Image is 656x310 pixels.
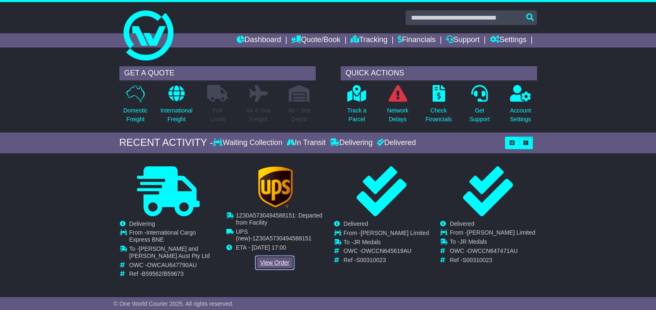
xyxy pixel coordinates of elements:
[252,235,311,242] span: 1Z30A5730494588151
[129,229,217,245] td: From -
[347,85,367,128] a: Track aParcel
[129,245,217,262] td: To -
[425,85,452,128] a: CheckFinancials
[468,247,518,254] span: OWCCN647471AU
[467,229,535,236] span: [PERSON_NAME] Limited
[450,220,474,227] span: Delivered
[246,106,271,124] p: Air & Sea Freight
[343,238,428,247] td: To -
[123,106,147,124] p: Domestic Freight
[236,212,322,226] span: 1Z30A5730494588151: Departed from Facility
[510,85,532,128] a: AccountSettings
[386,85,408,128] a: NetworkDelays
[510,106,531,124] p: Account Settings
[460,238,487,245] span: JR Medals
[129,229,196,243] span: International Cargo Express BNE
[255,255,295,270] a: View Order
[236,228,324,244] td: -
[469,85,490,128] a: GetSupport
[288,106,311,124] p: Air / Sea Depot
[129,220,155,227] span: Delivering
[343,220,368,227] span: Delivered
[450,229,535,238] td: From -
[213,138,284,147] div: Waiting Collection
[463,257,493,263] span: S00310023
[142,270,183,277] span: B59562/B59673
[450,238,535,247] td: To -
[160,85,193,128] a: InternationalFreight
[426,106,452,124] p: Check Financials
[446,33,480,47] a: Support
[258,166,293,208] img: GetCarrierServiceLogo
[375,138,416,147] div: Delivered
[291,33,340,47] a: Quote/Book
[356,257,386,263] span: S00310023
[351,33,387,47] a: Tracking
[147,262,197,268] span: OWCAU647790AU
[114,300,234,307] span: © One World Courier 2025. All rights reserved.
[237,33,281,47] a: Dashboard
[353,238,381,245] span: JR Medals
[343,247,428,257] td: OWC -
[207,106,228,124] p: Full Loads
[450,247,535,257] td: OWC -
[490,33,527,47] a: Settings
[123,85,148,128] a: DomesticFreight
[161,106,193,124] p: International Freight
[341,66,537,80] div: QUICK ACTIONS
[285,138,328,147] div: In Transit
[469,106,490,124] p: Get Support
[361,229,429,236] span: [PERSON_NAME] Limited
[398,33,436,47] a: Financials
[129,262,217,271] td: OWC -
[387,106,408,124] p: Network Delays
[119,66,316,80] div: GET A QUOTE
[347,106,366,124] p: Track a Parcel
[129,270,217,277] td: Ref -
[236,228,250,242] span: UPS (new)
[119,137,213,149] div: RECENT ACTIVITY -
[450,257,535,264] td: Ref -
[343,257,428,264] td: Ref -
[328,138,375,147] div: Delivering
[361,247,411,254] span: OWCCN645619AU
[343,229,428,238] td: From -
[236,244,286,251] span: ETA - [DATE] 17:00
[129,245,210,259] span: [PERSON_NAME] and [PERSON_NAME] Aust Pty Ltd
